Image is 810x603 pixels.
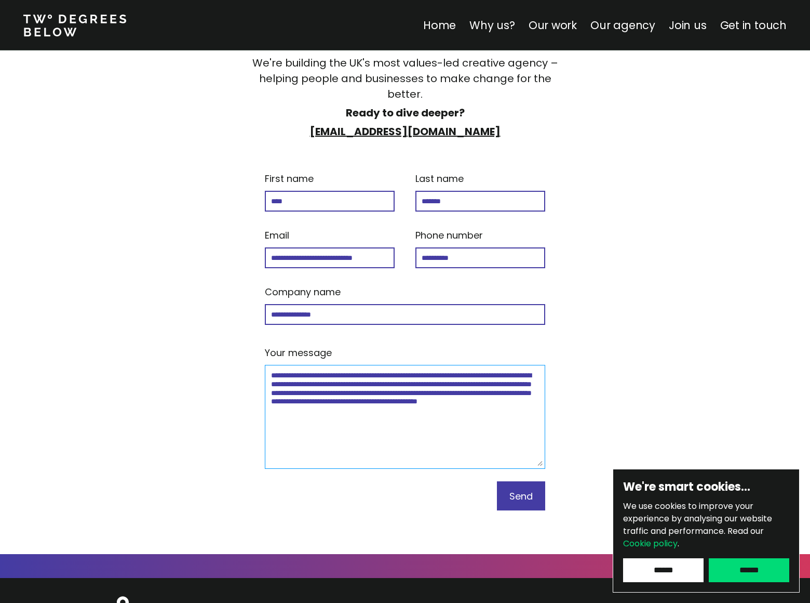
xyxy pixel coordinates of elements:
[423,18,456,33] a: Home
[265,346,332,360] p: Your message
[623,500,789,550] p: We use cookies to improve your experience by analysing our website traffic and performance.
[469,18,515,33] a: Why us?
[497,481,545,510] button: Send
[720,18,787,33] a: Get in touch
[265,247,395,268] input: Email
[509,490,533,503] span: Send
[265,228,289,242] p: Email
[623,538,678,549] a: Cookie policy
[310,124,501,139] a: [EMAIL_ADDRESS][DOMAIN_NAME]
[623,525,764,549] span: Read our .
[242,55,568,102] p: We're building the UK's most values-led creative agency – helping people and businesses to make c...
[529,18,577,33] a: Our work
[265,365,545,469] textarea: Your message
[265,191,395,212] input: First name
[669,18,707,33] a: Join us
[623,479,789,495] h6: We're smart cookies…
[590,18,655,33] a: Our agency
[415,191,545,212] input: Last name
[415,172,464,186] p: Last name
[265,172,314,186] p: First name
[265,304,545,325] input: Company name
[415,247,545,268] input: Phone number
[346,106,465,120] strong: Ready to dive deeper?
[265,285,341,299] p: Company name
[415,228,483,242] p: Phone number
